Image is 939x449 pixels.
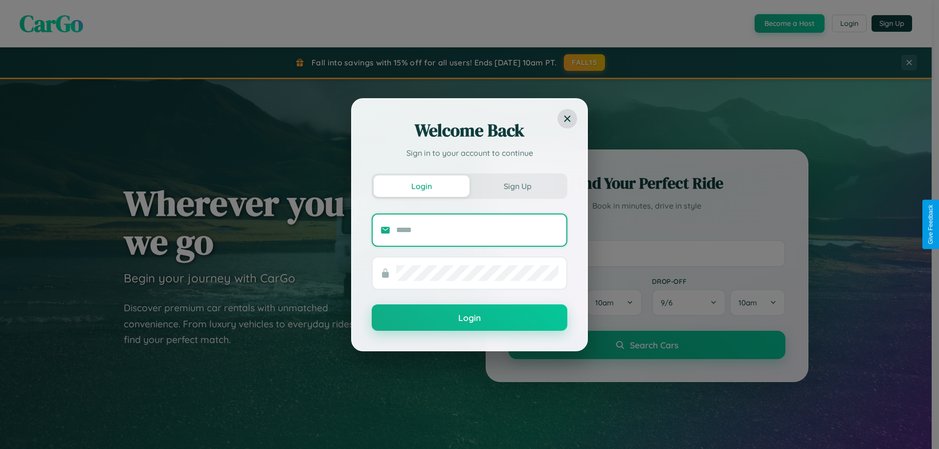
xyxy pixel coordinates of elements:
[374,175,469,197] button: Login
[469,175,565,197] button: Sign Up
[372,147,567,159] p: Sign in to your account to continue
[372,304,567,331] button: Login
[372,119,567,142] h2: Welcome Back
[927,205,934,244] div: Give Feedback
